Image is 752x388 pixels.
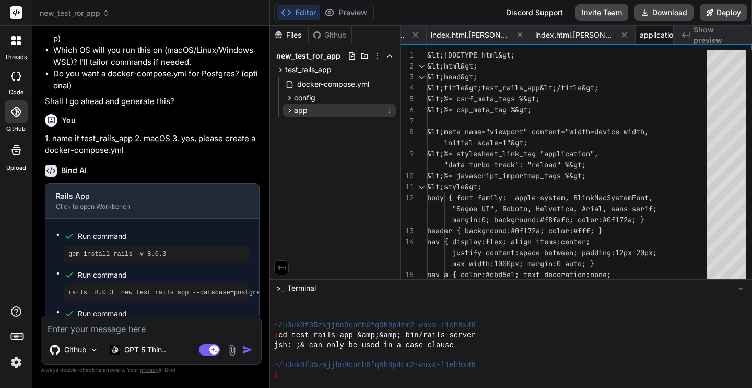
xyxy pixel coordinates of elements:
span: header { background:#0f172a; color:#fff; } [427,226,603,235]
span: cd test_rails_app &amp;&amp; bin/rails server [278,330,476,340]
span: max-width:1000px; margin:0 auto; } [452,259,594,268]
pre: gem install rails -v 8.0.3 [68,250,244,258]
span: ❯ [274,330,278,340]
label: Upload [6,164,26,173]
div: Click to collapse the range. [415,72,428,83]
button: − [736,280,746,296]
span: application.html.[PERSON_NAME] [640,30,718,40]
div: 9 [401,149,414,159]
p: 1. name it test_rails_app 2. macOS 3. yes, please create a docker-compose.yml [45,133,260,156]
span: -width, [619,127,649,136]
span: ~/u3uk0f35zsjjbn9cprh6fq9h0p4tm2-wnxx-l1ehhx46 [274,360,476,370]
span: test_rails_app [285,64,332,75]
span: &lt;style&gt; [427,182,481,191]
img: GPT 5 Thinking High [110,345,120,355]
label: threads [5,53,27,62]
li: Which OS will you run this on (macOS/Linux/Windows WSL)? I’ll tailor commands if needed. [53,44,260,68]
span: index.html.[PERSON_NAME] [431,30,509,40]
span: body { font-family: -apple-system, BlinkMacS [427,193,611,202]
button: Editor [277,5,320,20]
span: initial-scale=1"&gt; [444,138,527,147]
span: &lt;title&gt;test_rails_app&lt;/title&gt; [427,83,598,93]
pre: rails _8.0.3_ new test_rails_app --database=postgresql -j importmap [68,289,244,297]
div: 13 [401,225,414,236]
div: 4 [401,83,414,94]
p: Always double-check its answers. Your in Bind [41,365,262,375]
div: Discord Support [500,4,569,21]
p: Shall I go ahead and generate this? [45,96,260,108]
span: config [294,93,315,103]
button: Invite Team [575,4,628,21]
span: &lt;%= javascript_importmap_tags %&gt; [427,171,586,180]
div: Files [270,30,308,40]
span: nav { display:flex; align-items:center; [427,237,590,246]
span: &lt;head&gt; [427,72,477,82]
div: Click to collapse the range. [415,181,428,192]
li: Do you want a docker-compose.yml for Postgres? (optional) [53,68,260,92]
span: Run command [78,231,249,242]
div: 8 [401,127,414,138]
span: &lt;meta name="viewport" content="width=device [427,127,619,136]
img: icon [242,345,253,355]
img: Pick Models [90,346,99,355]
span: ❯ [274,370,278,380]
label: code [9,88,23,97]
div: 11 [401,181,414,192]
span: docker-compose.yml [296,78,370,90]
span: nav a { color:#cbd5e1; text-decoration:none; [427,270,611,279]
h6: Bind AI [61,165,87,176]
span: − [738,283,744,293]
span: &lt;%= stylesheet_link_tag "application", [427,149,598,158]
span: new_test_ror_app [276,51,340,61]
div: Rails App [56,191,231,201]
button: Preview [320,5,371,20]
div: Click to open Workbench [56,202,231,211]
span: &lt;%= csp_meta_tag %&gt; [427,105,532,115]
div: 12 [401,192,414,203]
span: Run command [78,270,249,280]
div: 10 [401,170,414,181]
div: 1 [401,50,414,61]
div: 14 [401,236,414,247]
span: Run command [78,309,249,319]
span: ystemFont, [611,193,653,202]
button: Download [634,4,694,21]
span: >_ [276,283,284,293]
div: 2 [401,61,414,72]
span: jsh: ;& can only be used in a case clause [274,340,454,350]
span: &lt;html&gt; [427,61,477,71]
span: "Segoe UI", Roboto, Helvetica, Arial, sans-serif; [452,204,657,213]
div: 5 [401,94,414,105]
button: Deploy [700,4,747,21]
span: privacy [140,367,159,373]
span: &lt;!DOCTYPE html&gt; [427,50,515,60]
label: GitHub [6,124,26,133]
div: 15 [401,269,414,280]
span: justify-content:space-between; padding:12px 20px; [452,248,657,257]
div: Github [309,30,351,40]
div: 7 [401,116,414,127]
span: Show preview [694,25,744,45]
span: margin:0; background:#f8fafc; color:#0f172a; } [452,215,644,224]
span: Terminal [287,283,316,293]
h6: You [62,115,76,125]
span: index.html.[PERSON_NAME] [535,30,614,40]
img: settings [7,353,25,371]
div: Click to collapse the range. [415,61,428,72]
span: ~/u3uk0f35zsjjbn9cprh6fq9h0p4tm2-wnxx-l1ehhx46 [274,321,476,330]
img: attachment [226,344,238,356]
span: app [294,105,308,116]
div: 3 [401,72,414,83]
span: "data-turbo-track": "reload" %&gt; [444,160,586,169]
div: 6 [401,105,414,116]
p: GPT 5 Thin.. [124,345,166,355]
p: Github [64,345,87,355]
span: new_test_ror_app [40,8,110,18]
span: &lt;%= csrf_meta_tags %&gt; [427,94,540,104]
button: Rails AppClick to open Workbench [45,184,242,218]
